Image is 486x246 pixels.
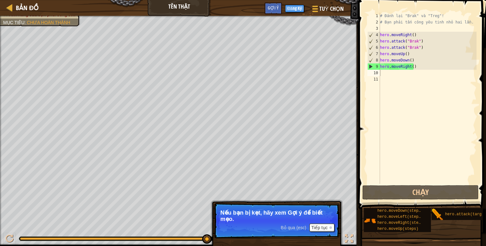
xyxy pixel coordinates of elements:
[432,209,444,221] img: portrait.png
[319,5,344,13] span: Tuỳ chọn
[16,3,39,12] span: Bản đồ
[377,221,425,225] span: hero.moveRight(steps)
[307,3,347,17] button: Tuỳ chọn
[377,227,419,231] span: hero.moveUp(steps)
[27,20,70,25] span: Chưa hoàn thành
[367,25,380,32] div: 3
[343,233,355,246] button: Bật tắt chế độ toàn màn hình
[377,209,423,213] span: hero.moveDown(steps)
[377,215,423,219] span: hero.moveLeft(steps)
[368,57,380,63] div: 8
[24,20,27,25] span: :
[368,51,380,57] div: 7
[362,185,479,200] button: Chạy
[13,3,39,12] a: Bản đồ
[281,225,306,230] span: Bỏ qua (esc)
[221,210,333,222] p: Nếu bạn bị kẹt, hãy xem Gợi ý để biết mẹo.
[367,76,380,82] div: 11
[3,20,24,25] span: Mục tiêu
[367,70,380,76] div: 10
[3,233,16,246] button: Ctrl + P: Play
[268,5,279,11] span: Gợi ý
[368,38,380,44] div: 5
[368,63,380,70] div: 9
[367,19,380,25] div: 2
[368,32,380,38] div: 4
[364,215,376,227] img: portrait.png
[368,44,380,51] div: 6
[309,223,334,232] button: Tiếp tục
[285,5,304,12] button: Đăng Ký
[367,13,380,19] div: 1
